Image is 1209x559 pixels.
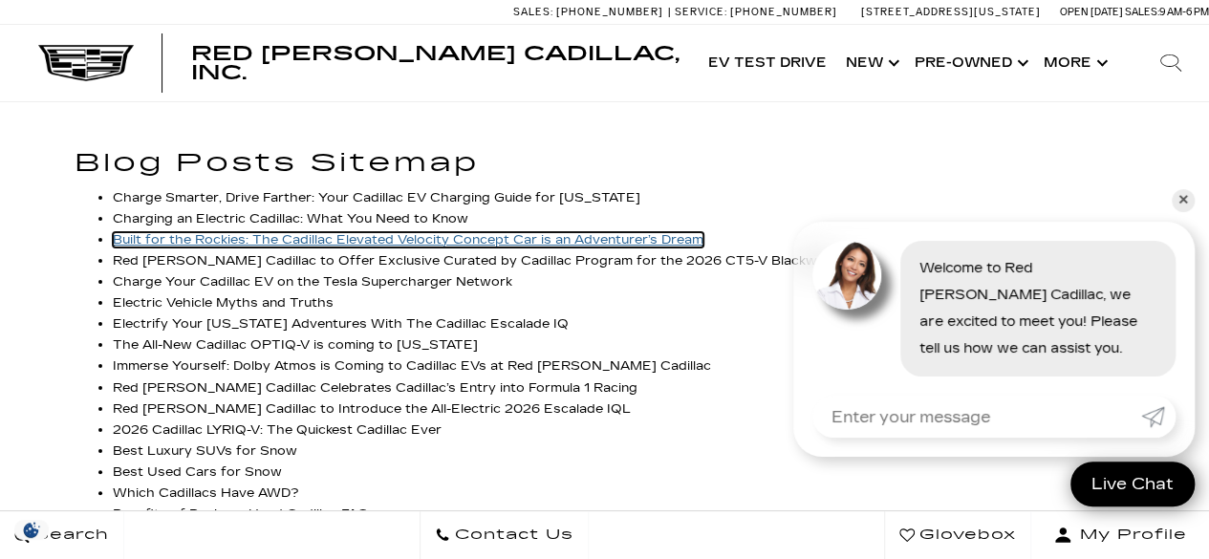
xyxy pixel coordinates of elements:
a: Sales: [PHONE_NUMBER] [513,7,668,17]
button: More [1034,25,1113,101]
span: My Profile [1072,522,1187,548]
a: Red [PERSON_NAME] Cadillac, Inc. [191,44,680,82]
span: Red [PERSON_NAME] Cadillac, Inc. [191,42,680,84]
a: Best Used Cars for Snow [113,464,282,480]
a: The All-New Cadillac OPTIQ-V is coming to [US_STATE] [113,337,478,353]
a: Pre-Owned [905,25,1034,101]
a: Red [PERSON_NAME] Cadillac to Introduce the All-Electric 2026 Escalade IQL [113,401,631,417]
a: Service: [PHONE_NUMBER] [668,7,842,17]
a: Charging an Electric Cadillac: What You Need to Know [113,211,468,226]
img: Agent profile photo [812,241,881,310]
a: Electric Vehicle Myths and Truths [113,295,334,311]
img: Cadillac Dark Logo with Cadillac White Text [38,45,134,81]
span: 9 AM-6 PM [1159,6,1209,18]
span: Service: [675,6,727,18]
div: Welcome to Red [PERSON_NAME] Cadillac, we are excited to meet you! Please tell us how we can assi... [900,241,1176,376]
a: EV Test Drive [699,25,836,101]
a: Live Chat [1070,462,1195,506]
span: Glovebox [915,522,1016,548]
a: 2026 Cadillac LYRIQ-V: The Quickest Cadillac Ever [113,422,442,438]
a: Benefits of Buying a Used Cadillac FAQs [113,506,377,522]
a: Immerse Yourself: Dolby Atmos is Coming to Cadillac EVs at Red [PERSON_NAME] Cadillac [113,358,711,374]
span: Sales: [1125,6,1159,18]
span: Sales: [513,6,553,18]
input: Enter your message [812,396,1141,438]
a: Charge Your Cadillac EV on the Tesla Supercharger Network [113,274,512,290]
a: Electrify Your [US_STATE] Adventures With The Cadillac Escalade IQ [113,316,569,332]
a: New [836,25,905,101]
section: Click to Open Cookie Consent Modal [10,520,54,540]
span: Open [DATE] [1060,6,1123,18]
a: [STREET_ADDRESS][US_STATE] [861,6,1041,18]
a: Contact Us [420,511,589,559]
a: Submit [1141,396,1176,438]
span: [PHONE_NUMBER] [730,6,837,18]
span: Live Chat [1082,473,1183,495]
img: Opt-Out Icon [10,520,54,540]
span: [PHONE_NUMBER] [556,6,663,18]
a: Built for the Rockies: The Cadillac Elevated Velocity Concept Car is an Adventurer’s Dream [113,232,703,247]
span: Contact Us [450,522,573,548]
button: Open user profile menu [1031,511,1209,559]
a: Best Luxury SUVs for Snow [113,443,297,459]
a: Red [PERSON_NAME] Cadillac Celebrates Cadillac’s Entry into Formula 1 Racing [113,380,637,396]
h1: Blog Posts Sitemap [75,150,1134,178]
a: Charge Smarter, Drive Farther: Your Cadillac EV Charging Guide for [US_STATE] [113,190,640,205]
span: Search [30,522,109,548]
a: Glovebox [884,511,1031,559]
a: Which Cadillacs Have AWD? [113,485,299,501]
a: Red [PERSON_NAME] Cadillac to Offer Exclusive Curated by Cadillac Program for the 2026 CT5-V Blac... [113,253,836,269]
